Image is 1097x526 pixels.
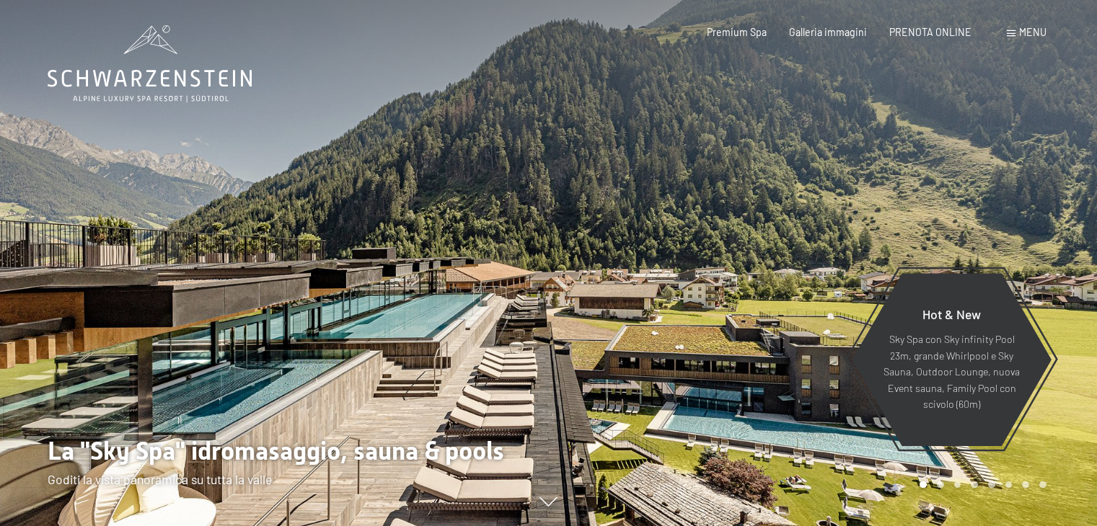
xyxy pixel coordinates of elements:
div: Carousel Page 7 [1022,481,1029,489]
a: Premium Spa [707,26,767,38]
a: Hot & New Sky Spa con Sky infinity Pool 23m, grande Whirlpool e Sky Sauna, Outdoor Lounge, nuova ... [851,272,1052,447]
a: Galleria immagini [789,26,867,38]
a: PRENOTA ONLINE [889,26,972,38]
div: Carousel Page 5 [988,481,995,489]
div: Carousel Page 2 [937,481,944,489]
div: Carousel Page 8 [1039,481,1047,489]
div: Carousel Pagination [915,481,1046,489]
div: Carousel Page 6 [1005,481,1013,489]
span: Hot & New [922,306,981,322]
div: Carousel Page 3 [954,481,961,489]
span: Menu [1019,26,1047,38]
p: Sky Spa con Sky infinity Pool 23m, grande Whirlpool e Sky Sauna, Outdoor Lounge, nuova Event saun... [883,331,1021,413]
div: Carousel Page 1 (Current Slide) [920,481,927,489]
div: Carousel Page 4 [971,481,978,489]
